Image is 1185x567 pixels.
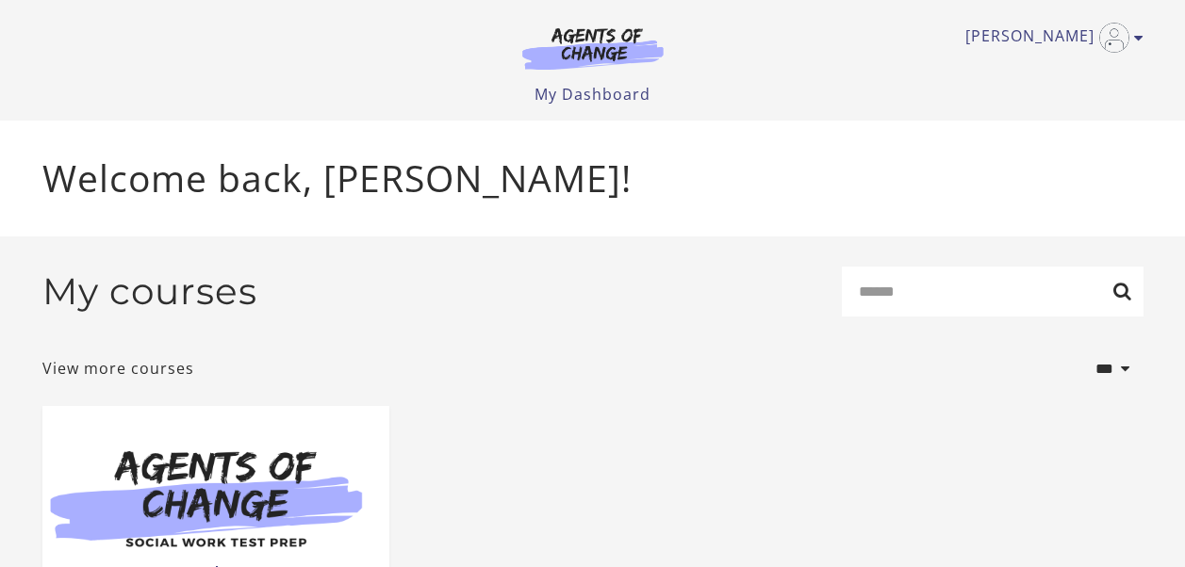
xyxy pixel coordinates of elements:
p: Welcome back, [PERSON_NAME]! [42,151,1144,206]
img: Agents of Change Logo [502,26,683,70]
h2: My courses [42,269,257,314]
a: My Dashboard [535,84,650,105]
a: View more courses [42,357,194,380]
a: Toggle menu [965,23,1134,53]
